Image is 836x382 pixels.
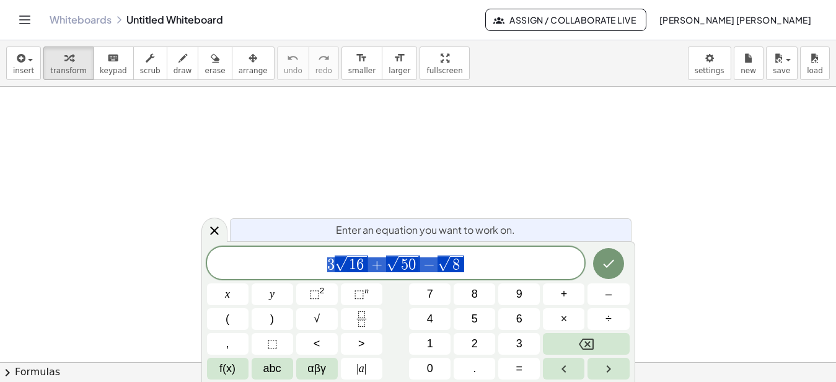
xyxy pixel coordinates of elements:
span: 4 [427,311,433,327]
button: 7 [409,283,451,305]
span: scrub [140,66,161,75]
button: Divide [587,308,629,330]
button: Functions [207,358,249,380]
i: keyboard [107,51,119,66]
span: , [226,335,229,352]
span: 8 [472,286,478,303]
span: undo [284,66,302,75]
button: Superscript [341,283,382,305]
span: | [356,362,359,375]
button: Plus [543,283,584,305]
button: draw [167,47,199,80]
button: 4 [409,308,451,330]
span: √ [438,257,450,271]
span: 6 [516,311,522,327]
span: redo [315,66,332,75]
button: redoredo [309,47,339,80]
span: fullscreen [426,66,462,75]
span: > [358,335,365,352]
button: save [766,47,798,80]
button: , [207,333,249,355]
span: √ [314,311,320,327]
span: save [773,66,790,75]
a: Whiteboards [50,14,112,26]
span: 1 [349,257,356,272]
span: 5 [401,257,408,272]
span: + [561,286,568,303]
button: 5 [454,308,495,330]
button: erase [198,47,232,80]
button: ( [207,308,249,330]
i: redo [318,51,330,66]
button: Greek alphabet [296,358,338,380]
span: larger [389,66,410,75]
span: αβγ [307,360,326,377]
span: | [364,362,367,375]
button: format_sizesmaller [341,47,382,80]
button: 3 [498,333,540,355]
sup: 2 [320,286,325,295]
button: Times [543,308,584,330]
span: = [516,360,523,377]
button: transform [43,47,94,80]
span: ⬚ [267,335,278,352]
span: 9 [516,286,522,303]
span: new [741,66,756,75]
button: keyboardkeypad [93,47,134,80]
span: √ [386,257,398,271]
button: . [454,358,495,380]
button: x [207,283,249,305]
span: transform [50,66,87,75]
span: 0 [408,257,416,272]
span: × [561,311,568,327]
span: ⬚ [309,288,320,300]
button: Placeholder [252,333,293,355]
span: ( [226,311,229,327]
span: − [420,257,438,272]
button: arrange [232,47,275,80]
span: 5 [472,311,478,327]
button: Less than [296,333,338,355]
button: Fraction [341,308,382,330]
span: smaller [348,66,376,75]
button: 0 [409,358,451,380]
button: y [252,283,293,305]
button: Toggle navigation [15,10,35,30]
button: insert [6,47,41,80]
button: Left arrow [543,358,584,380]
button: new [734,47,763,80]
button: Minus [587,283,629,305]
span: erase [205,66,225,75]
i: undo [287,51,299,66]
span: abc [263,360,281,377]
button: Squared [296,283,338,305]
button: 2 [454,333,495,355]
span: Enter an equation you want to work on. [336,223,515,238]
span: insert [13,66,34,75]
span: y [270,286,275,303]
span: ÷ [605,311,612,327]
button: scrub [133,47,167,80]
button: settings [688,47,731,80]
button: Absolute value [341,358,382,380]
span: draw [174,66,192,75]
button: load [800,47,830,80]
span: arrange [239,66,268,75]
span: √ [335,257,347,271]
i: format_size [394,51,405,66]
span: 1 [427,335,433,352]
button: fullscreen [420,47,469,80]
span: . [473,360,476,377]
button: 9 [498,283,540,305]
span: + [368,257,386,272]
button: Equals [498,358,540,380]
span: settings [695,66,724,75]
button: 8 [454,283,495,305]
i: format_size [356,51,367,66]
span: x [225,286,230,303]
span: < [314,335,320,352]
span: a [356,360,366,377]
button: [PERSON_NAME] [PERSON_NAME] [649,9,821,31]
span: Assign / Collaborate Live [496,14,636,25]
sup: n [364,286,369,295]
